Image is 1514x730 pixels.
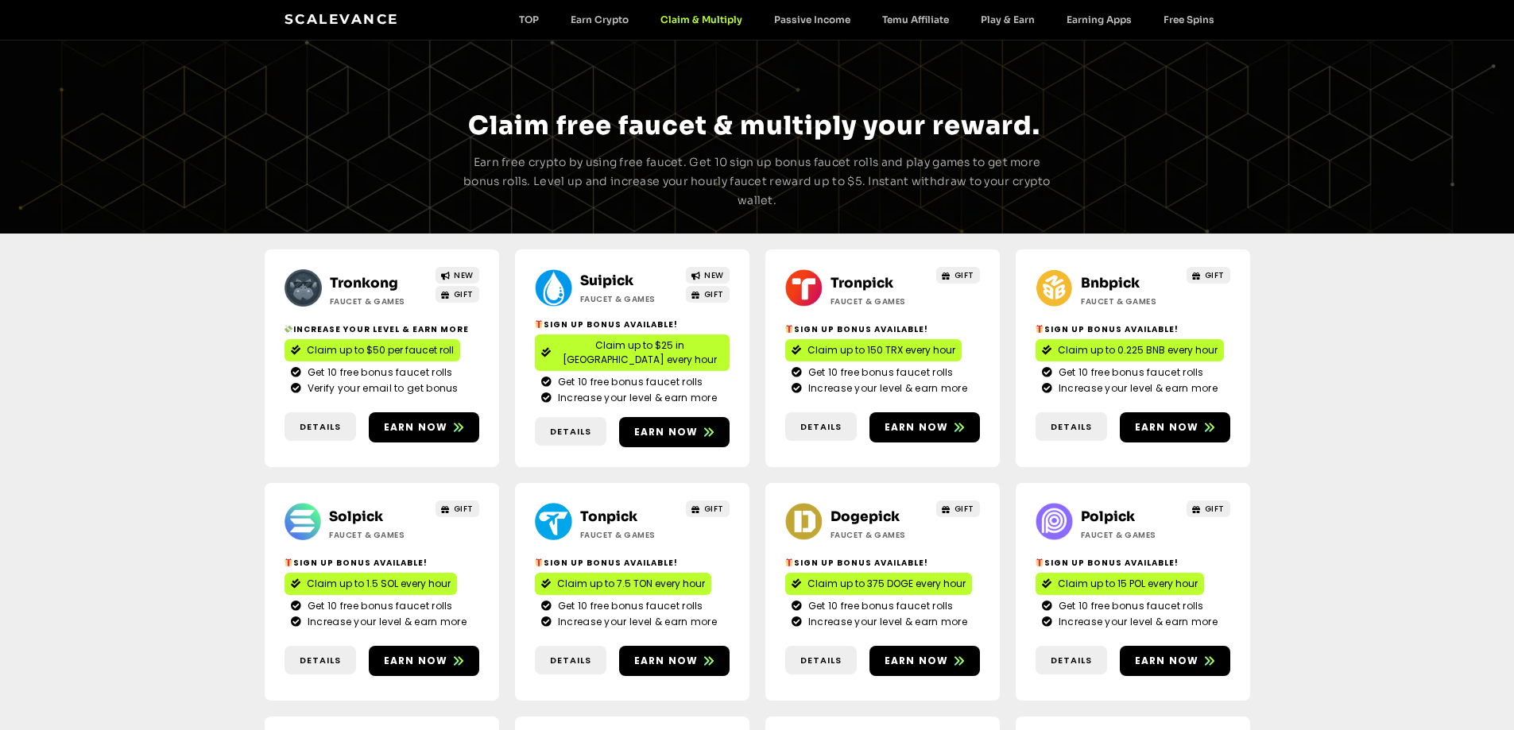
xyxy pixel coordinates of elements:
a: Claim up to 15 POL every hour [1036,573,1204,595]
span: Claim up to $50 per faucet roll [307,343,454,357]
span: Increase your level & earn more [1055,615,1218,629]
span: Get 10 free bonus faucet rolls [304,599,453,613]
a: NEW [686,267,730,284]
a: Earn now [869,412,980,442]
a: Tronkong [330,275,398,292]
a: Free Spins [1148,14,1230,25]
span: Claim up to 15 POL every hour [1058,577,1198,591]
a: GIFT [1187,500,1230,517]
span: NEW [704,269,724,281]
span: Details [1051,654,1092,667]
a: Scalevance [285,11,399,27]
span: Claim up to 150 TRX every hour [807,343,955,357]
a: Details [535,417,606,446]
a: Claim up to 0.225 BNB every hour [1036,339,1224,361]
a: Polpick [1081,508,1135,525]
img: 🎁 [535,320,543,328]
h2: Faucet & Games [580,293,680,305]
a: Claim up to 150 TRX every hour [785,339,962,361]
span: Get 10 free bonus faucet rolls [1055,599,1204,613]
span: NEW [454,269,474,281]
span: GIFT [1205,503,1225,515]
a: Earn now [619,417,730,447]
span: Claim up to 1.5 SOL every hour [307,577,451,591]
span: Details [550,654,591,667]
span: Details [300,654,341,667]
a: Details [1036,412,1107,442]
span: Claim up to 375 DOGE every hour [807,577,966,591]
a: Details [285,412,356,442]
a: Earn Crypto [555,14,645,25]
span: Increase your level & earn more [1055,381,1218,396]
a: Claim up to $50 per faucet roll [285,339,460,361]
h2: Sign Up Bonus Available! [535,557,730,569]
span: Increase your level & earn more [804,615,967,629]
h2: Sign Up Bonus Available! [785,557,980,569]
h2: Faucet & Games [580,529,680,541]
span: Get 10 free bonus faucet rolls [554,375,703,389]
span: Details [300,420,341,434]
span: Increase your level & earn more [804,381,967,396]
img: 🎁 [1036,558,1044,566]
span: Details [1051,420,1092,434]
span: Earn now [1135,420,1199,435]
span: Get 10 free bonus faucet rolls [1055,365,1204,380]
span: GIFT [454,503,474,515]
img: 🎁 [535,558,543,566]
h2: Sign Up Bonus Available! [785,323,980,335]
a: Bnbpick [1081,275,1140,292]
a: Suipick [580,272,633,289]
span: Claim up to 0.225 BNB every hour [1058,343,1218,357]
img: 🎁 [785,325,793,333]
span: Increase your level & earn more [304,615,467,629]
span: Claim free faucet & multiply your reward. [468,110,1040,141]
a: Dogepick [831,508,900,525]
img: 🎁 [1036,325,1044,333]
a: Passive Income [758,14,866,25]
span: GIFT [1205,269,1225,281]
a: Details [535,646,606,675]
h2: Increase your level & earn more [285,323,479,335]
span: Details [550,425,591,438]
a: Earn now [869,646,980,676]
span: Earn now [634,654,699,668]
a: NEW [436,267,479,284]
a: Details [285,646,356,675]
a: GIFT [1187,267,1230,284]
a: Play & Earn [965,14,1051,25]
span: Earn now [384,654,448,668]
h2: Faucet & Games [330,295,429,307]
a: Earn now [369,646,479,676]
span: GIFT [454,288,474,300]
a: Earn now [619,646,730,676]
h2: Faucet & Games [1081,529,1180,541]
span: Claim up to 7.5 TON every hour [557,577,705,591]
span: Details [800,654,842,667]
h2: Faucet & Games [329,529,428,541]
span: Claim up to $25 in [GEOGRAPHIC_DATA] every hour [557,338,723,367]
a: TOP [503,14,555,25]
h2: Faucet & Games [831,529,930,541]
a: Solpick [329,508,383,525]
a: GIFT [936,500,980,517]
a: GIFT [936,267,980,284]
h2: Faucet & Games [1081,295,1180,307]
h2: Sign Up Bonus Available! [285,557,479,569]
a: Temu Affiliate [866,14,965,25]
span: Earn now [384,420,448,435]
h2: Sign Up Bonus Available! [535,319,730,330]
a: Tronpick [831,275,893,292]
span: Increase your level & earn more [554,391,717,405]
span: Earn now [634,425,699,439]
span: GIFT [704,503,724,515]
a: Claim & Multiply [645,14,758,25]
a: Earning Apps [1051,14,1148,25]
img: 🎁 [785,558,793,566]
span: Earn now [885,420,949,435]
a: Claim up to 1.5 SOL every hour [285,573,457,595]
span: Verify your email to get bonus [304,381,459,396]
span: Get 10 free bonus faucet rolls [804,365,954,380]
img: 💸 [285,325,292,333]
a: Details [785,646,857,675]
a: Claim up to 375 DOGE every hour [785,573,972,595]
